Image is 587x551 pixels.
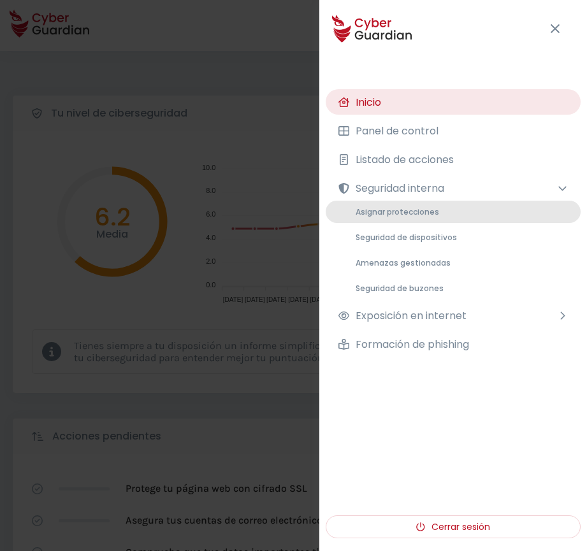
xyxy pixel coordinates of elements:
[326,277,581,299] button: Seguridad de buzones
[356,232,457,243] span: Seguridad de dispositivos
[356,283,444,294] span: Seguridad de buzones
[326,226,581,248] button: Seguridad de dispositivos
[356,336,469,352] span: Formación de phishing
[326,118,581,143] button: Panel de control
[356,152,454,168] span: Listado de acciones
[326,175,581,201] button: Seguridad interna
[356,94,381,110] span: Inicio
[356,257,451,268] span: Amenazas gestionadas
[326,515,581,538] button: Cerrar sesión
[326,201,581,223] button: Asignar protecciones
[326,252,581,274] button: Amenazas gestionadas
[356,123,438,139] span: Panel de control
[326,147,581,172] button: Listado de acciones
[326,331,581,357] button: Formación de phishing
[326,89,581,115] button: Inicio
[326,303,581,328] button: Exposición en internet
[356,180,444,196] span: Seguridad interna
[356,308,467,324] span: Exposición en internet
[356,206,439,217] span: Asignar protecciones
